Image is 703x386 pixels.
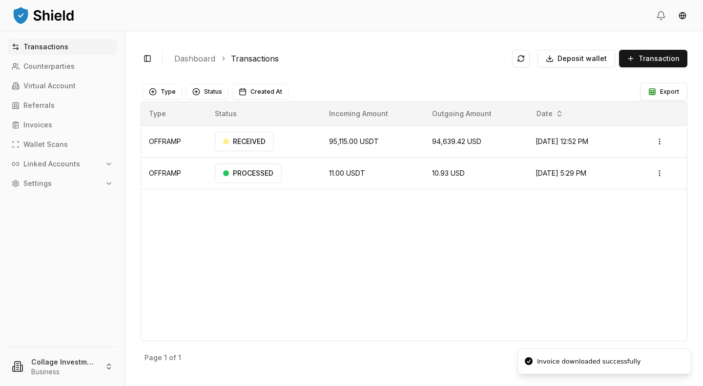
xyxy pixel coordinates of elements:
[23,43,68,50] p: Transactions
[23,122,52,128] p: Invoices
[536,169,586,177] span: [DATE] 5:29 PM
[31,357,97,367] p: Collage Investments LLC
[141,125,207,157] td: OFFRAMP
[8,39,117,55] a: Transactions
[215,132,274,151] div: RECEIVED
[141,157,207,189] td: OFFRAMP
[23,102,55,109] p: Referrals
[31,367,97,377] p: Business
[432,169,465,177] span: 10.93 USD
[143,84,182,100] button: Type
[23,180,52,187] p: Settings
[8,59,117,74] a: Counterparties
[424,102,528,125] th: Outgoing Amount
[329,169,365,177] span: 11.00 USDT
[178,354,181,361] p: 1
[23,161,80,167] p: Linked Accounts
[215,163,282,183] div: PROCESSED
[619,50,687,67] button: Transaction
[12,5,75,25] img: ShieldPay Logo
[174,53,504,64] nav: breadcrumb
[23,82,76,89] p: Virtual Account
[8,117,117,133] a: Invoices
[232,84,289,100] button: Created At
[639,54,680,63] span: Transaction
[538,50,615,67] button: Deposit wallet
[231,53,279,64] a: Transactions
[536,137,588,145] span: [DATE] 12:52 PM
[8,78,117,94] a: Virtual Account
[174,53,215,64] a: Dashboard
[250,88,282,96] span: Created At
[186,84,228,100] button: Status
[8,176,117,191] button: Settings
[145,354,162,361] p: Page
[207,102,321,125] th: Status
[432,137,481,145] span: 94,639.42 USD
[8,156,117,172] button: Linked Accounts
[23,63,75,70] p: Counterparties
[321,102,424,125] th: Incoming Amount
[8,98,117,113] a: Referrals
[164,354,167,361] p: 1
[533,106,567,122] button: Date
[169,354,176,361] p: of
[537,357,641,366] div: Invoice downloaded successfully
[4,351,121,382] button: Collage Investments LLCBusiness
[329,137,379,145] span: 95,115.00 USDT
[640,83,687,101] button: Export
[141,102,207,125] th: Type
[558,54,607,63] span: Deposit wallet
[8,137,117,152] a: Wallet Scans
[23,141,68,148] p: Wallet Scans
